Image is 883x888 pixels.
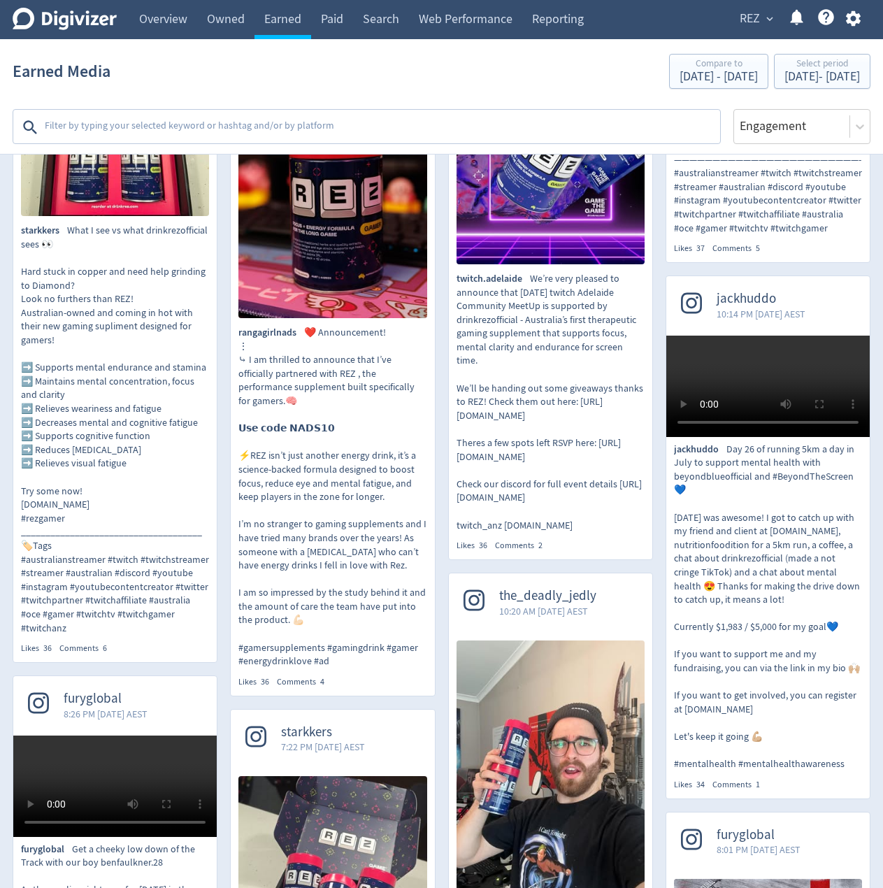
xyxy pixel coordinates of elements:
button: Compare to[DATE] - [DATE] [669,54,768,89]
span: 4 [320,676,324,687]
span: starkkers [281,724,365,740]
span: furyglobal [64,691,148,707]
div: Likes [238,676,277,688]
span: 5 [756,243,760,254]
span: 8:01 PM [DATE] AEST [717,843,801,857]
p: We’re very pleased to announce that [DATE] twitch Adelaide Community MeetUp is supported by drink... [457,272,645,532]
a: rangagirlnads2:00 PM [DATE] AEST❤️ Announcement! ⋮ ⤷ I am thrilled to announce that I’ve official... [231,16,434,688]
div: Select period [784,59,860,71]
span: the_deadly_jedly [499,588,596,604]
div: Likes [674,243,712,255]
div: Comments [712,779,768,791]
span: 37 [696,243,705,254]
div: Comments [277,676,332,688]
div: [DATE] - [DATE] [680,71,758,83]
span: twitch.adelaide [457,272,530,286]
span: 7:22 PM [DATE] AEST [281,740,365,754]
span: expand_more [763,13,776,25]
p: Day 26 of running 5km a day in July to support mental health with beyondblueofficial and #BeyondT... [674,443,862,771]
img: ❤️ Announcement! ⋮ ⤷ I am thrilled to announce that I’ve officially partnered with REZ , the perf... [238,83,426,318]
span: jackhuddo [674,443,726,457]
button: REZ [735,8,777,30]
span: 36 [43,643,52,654]
span: 1 [756,779,760,790]
button: Select period[DATE]- [DATE] [774,54,870,89]
div: Comments [712,243,768,255]
span: furyglobal [717,827,801,843]
a: jackhuddo10:14 PM [DATE] AESTjackhuddoDay 26 of running 5km a day in July to support mental healt... [666,276,870,791]
p: ❤️ Announcement! ⋮ ⤷ I am thrilled to announce that I’ve officially partnered with REZ , the perf... [238,326,426,668]
span: 10:14 PM [DATE] AEST [717,307,805,321]
span: 34 [696,779,705,790]
div: [DATE] - [DATE] [784,71,860,83]
span: REZ [740,8,760,30]
p: What I see vs what drinkrezofficial sees 👀 Hard stuck in copper and need help grinding to Diamond... [21,224,209,635]
span: 36 [261,676,269,687]
span: 6 [103,643,107,654]
div: Compare to [680,59,758,71]
span: 36 [479,540,487,551]
div: Likes [674,779,712,791]
span: jackhuddo [717,291,805,307]
h1: Earned Media [13,49,110,94]
span: 8:26 PM [DATE] AEST [64,707,148,721]
div: Likes [21,643,59,654]
span: furyglobal [21,843,72,857]
span: 2 [538,540,543,551]
span: rangagirlnads [238,326,304,340]
div: Comments [495,540,550,552]
span: starkkers [21,224,67,238]
div: Likes [457,540,495,552]
div: Comments [59,643,115,654]
span: 10:20 AM [DATE] AEST [499,604,596,618]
